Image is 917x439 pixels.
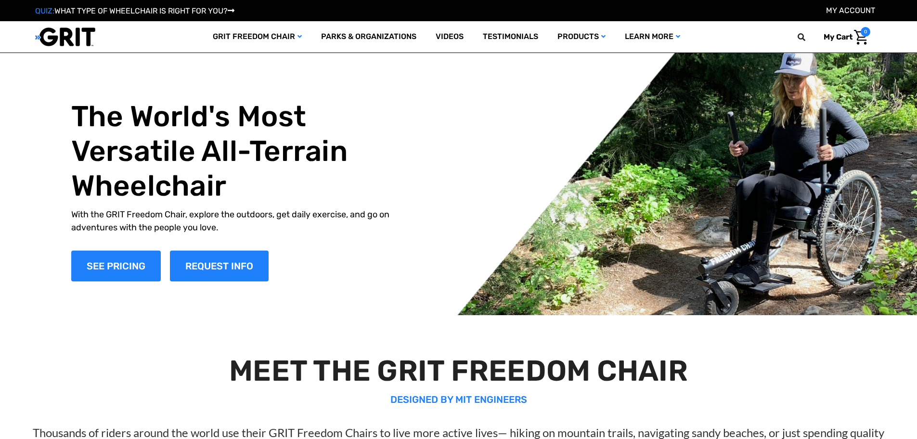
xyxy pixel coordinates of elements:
span: QUIZ: [35,6,54,15]
a: GRIT Freedom Chair [203,21,311,53]
a: Cart with 0 items [816,27,870,47]
a: Products [548,21,615,53]
img: GRIT All-Terrain Wheelchair and Mobility Equipment [35,27,95,47]
h2: MEET THE GRIT FREEDOM CHAIR [23,354,894,388]
a: Parks & Organizations [311,21,426,53]
a: Account [826,6,875,15]
span: 0 [861,27,870,37]
span: My Cart [824,32,852,41]
p: With the GRIT Freedom Chair, explore the outdoors, get daily exercise, and go on adventures with ... [71,208,411,234]
a: Videos [426,21,473,53]
a: Testimonials [473,21,548,53]
input: Search [802,27,816,47]
a: Learn More [615,21,690,53]
p: DESIGNED BY MIT ENGINEERS [23,392,894,407]
a: QUIZ:WHAT TYPE OF WHEELCHAIR IS RIGHT FOR YOU? [35,6,234,15]
img: Cart [854,30,868,45]
a: Slide number 1, Request Information [170,251,269,281]
a: Shop Now [71,251,161,281]
h1: The World's Most Versatile All-Terrain Wheelchair [71,99,411,203]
